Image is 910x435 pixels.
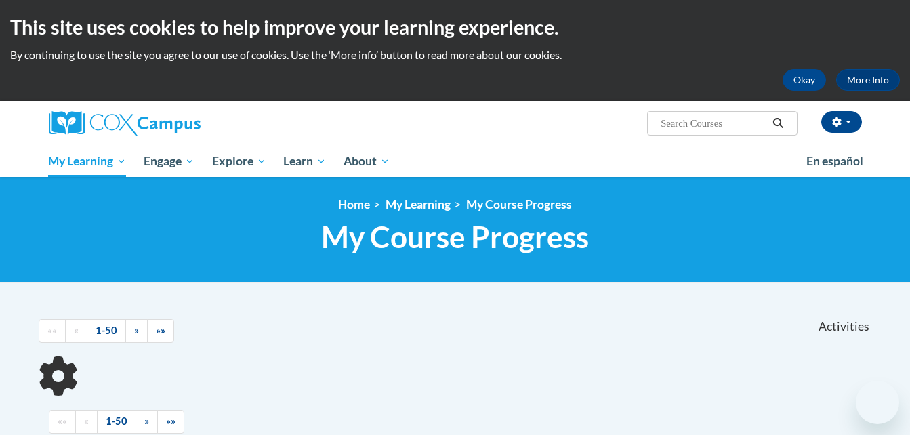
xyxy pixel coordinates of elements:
a: My Course Progress [466,197,572,211]
img: Cox Campus [49,111,201,136]
a: Next [125,319,148,343]
span: Learn [283,153,326,169]
a: 1-50 [87,319,126,343]
a: Previous [75,410,98,434]
span: My Course Progress [321,219,589,255]
p: By continuing to use the site you agree to our use of cookies. Use the ‘More info’ button to read... [10,47,900,62]
span: » [134,325,139,336]
a: Home [338,197,370,211]
a: End [147,319,174,343]
button: Okay [783,69,826,91]
span: My Learning [48,153,126,169]
a: My Learning [40,146,136,177]
a: Begining [39,319,66,343]
h2: This site uses cookies to help improve your learning experience. [10,14,900,41]
a: More Info [836,69,900,91]
a: 1-50 [97,410,136,434]
a: Previous [65,319,87,343]
a: Engage [135,146,203,177]
span: About [344,153,390,169]
span: » [144,415,149,427]
span: Explore [212,153,266,169]
span: Engage [144,153,194,169]
iframe: Button to launch messaging window [856,381,899,424]
a: En español [798,147,872,175]
span: « [84,415,89,427]
a: Cox Campus [49,111,306,136]
span: »» [166,415,175,427]
button: Account Settings [821,111,862,133]
span: «« [58,415,67,427]
span: Activities [819,319,869,334]
div: Main menu [28,146,882,177]
span: »» [156,325,165,336]
a: My Learning [386,197,451,211]
button: Search [768,115,788,131]
a: Begining [49,410,76,434]
span: «« [47,325,57,336]
a: End [157,410,184,434]
span: En español [806,154,863,168]
span: « [74,325,79,336]
input: Search Courses [659,115,768,131]
a: About [335,146,398,177]
a: Explore [203,146,275,177]
a: Learn [274,146,335,177]
a: Next [136,410,158,434]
